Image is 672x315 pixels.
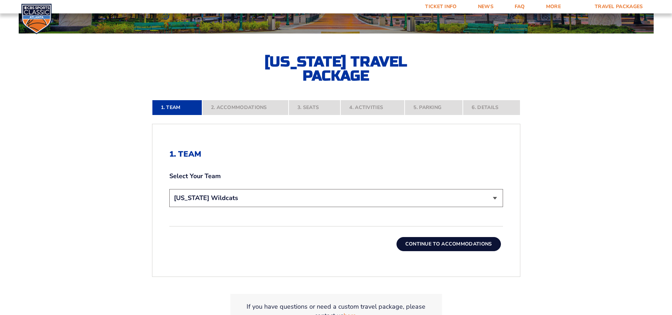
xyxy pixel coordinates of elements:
img: CBS Sports Classic [21,4,52,34]
h2: [US_STATE] Travel Package [259,55,414,83]
button: Continue To Accommodations [396,237,501,251]
h2: 1. Team [169,150,503,159]
label: Select Your Team [169,172,503,181]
